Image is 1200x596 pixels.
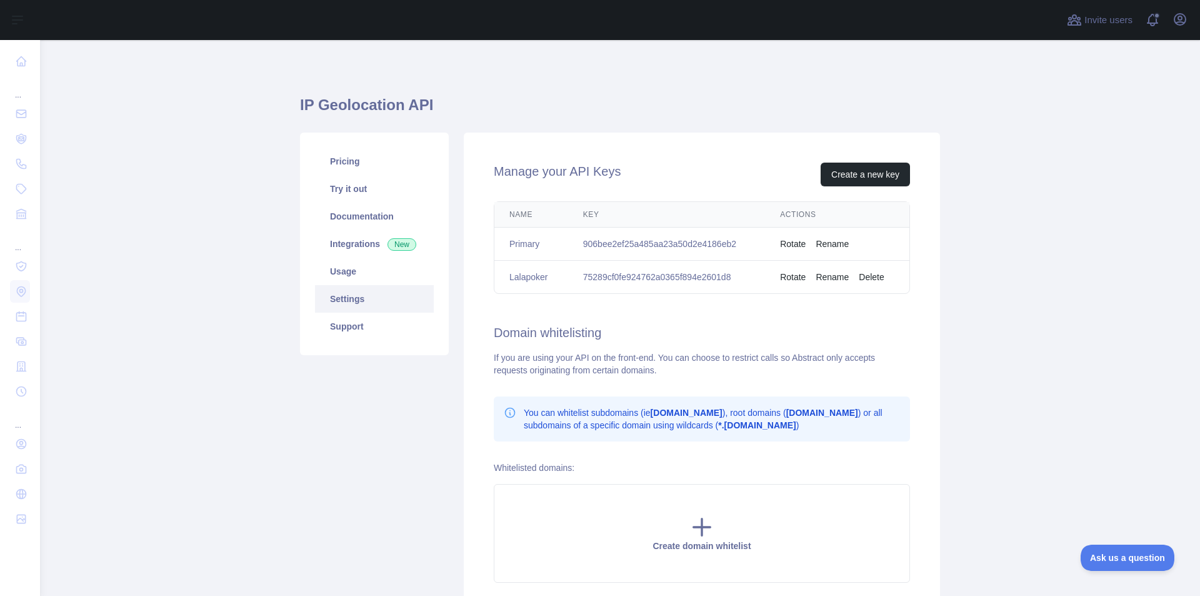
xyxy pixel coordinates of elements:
[494,351,910,376] div: If you are using your API on the front-end. You can choose to restrict calls so Abstract only acc...
[494,324,910,341] h2: Domain whitelisting
[315,258,434,285] a: Usage
[524,407,900,432] p: You can whitelist subdomains (ie ), root domains ( ) or all subdomains of a specific domain using...
[387,238,416,251] span: New
[10,405,30,430] div: ...
[315,175,434,203] a: Try it out
[568,202,765,228] th: Key
[494,202,568,228] th: Name
[300,95,940,125] h1: IP Geolocation API
[651,408,722,418] b: [DOMAIN_NAME]
[315,313,434,340] a: Support
[494,228,568,261] td: Primary
[315,230,434,258] a: Integrations New
[821,163,910,186] button: Create a new key
[10,75,30,100] div: ...
[765,202,909,228] th: Actions
[816,238,849,250] button: Rename
[816,271,849,283] button: Rename
[780,238,806,250] button: Rotate
[786,408,858,418] b: [DOMAIN_NAME]
[315,285,434,313] a: Settings
[1064,10,1135,30] button: Invite users
[315,203,434,230] a: Documentation
[494,261,568,294] td: Lalapoker
[568,261,765,294] td: 75289cf0fe924762a0365f894e2601d8
[718,420,796,430] b: *.[DOMAIN_NAME]
[315,148,434,175] a: Pricing
[1084,13,1132,28] span: Invite users
[494,163,621,186] h2: Manage your API Keys
[859,271,884,283] button: Delete
[494,463,574,473] label: Whitelisted domains:
[1081,545,1175,571] iframe: Toggle Customer Support
[568,228,765,261] td: 906bee2ef25a485aa23a50d2e4186eb2
[780,271,806,283] button: Rotate
[10,228,30,253] div: ...
[652,541,751,551] span: Create domain whitelist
